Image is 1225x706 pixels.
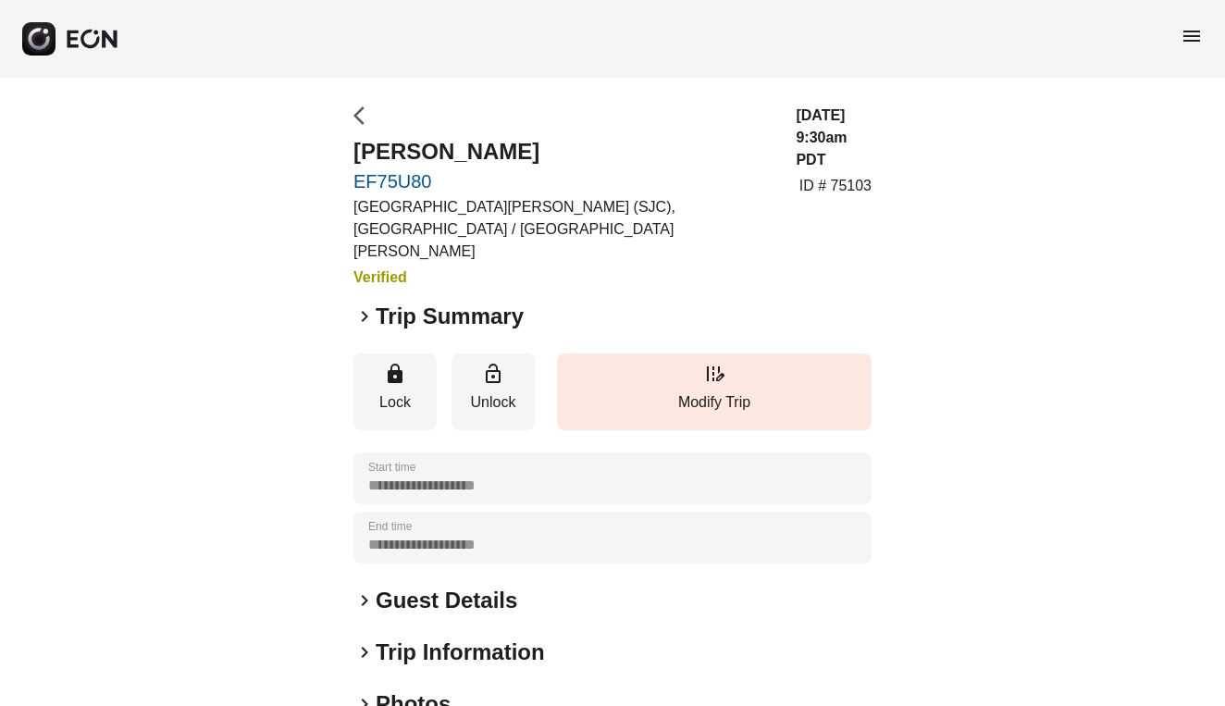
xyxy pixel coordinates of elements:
[376,302,524,331] h2: Trip Summary
[482,363,504,385] span: lock_open
[799,175,872,197] p: ID # 75103
[353,641,376,663] span: keyboard_arrow_right
[703,363,725,385] span: edit_road
[461,391,526,414] p: Unlock
[1181,25,1203,47] span: menu
[353,589,376,612] span: keyboard_arrow_right
[796,105,872,171] h3: [DATE] 9:30am PDT
[452,353,535,430] button: Unlock
[363,391,427,414] p: Lock
[353,170,773,192] a: EF75U80
[353,105,376,127] span: arrow_back_ios
[353,305,376,328] span: keyboard_arrow_right
[353,196,773,263] p: [GEOGRAPHIC_DATA][PERSON_NAME] (SJC), [GEOGRAPHIC_DATA] / [GEOGRAPHIC_DATA][PERSON_NAME]
[353,137,773,167] h2: [PERSON_NAME]
[353,266,773,289] h3: Verified
[353,353,437,430] button: Lock
[376,638,545,667] h2: Trip Information
[557,353,872,430] button: Modify Trip
[384,363,406,385] span: lock
[566,391,862,414] p: Modify Trip
[376,586,517,615] h2: Guest Details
